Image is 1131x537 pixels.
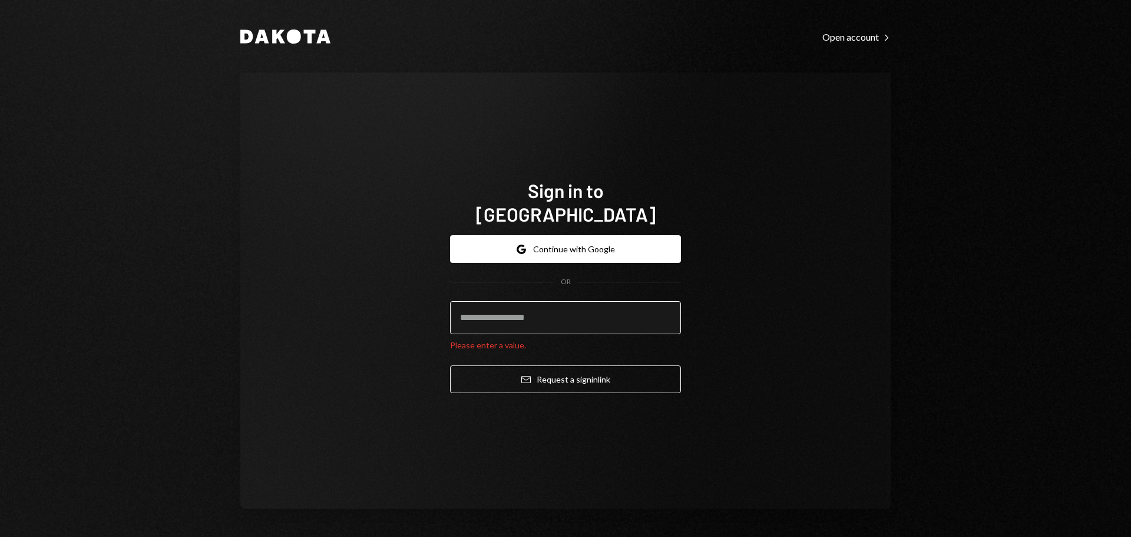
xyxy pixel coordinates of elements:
[450,179,681,226] h1: Sign in to [GEOGRAPHIC_DATA]
[822,30,891,43] a: Open account
[450,235,681,263] button: Continue with Google
[561,277,571,287] div: OR
[450,339,681,351] div: Please enter a value.
[822,31,891,43] div: Open account
[450,365,681,393] button: Request a signinlink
